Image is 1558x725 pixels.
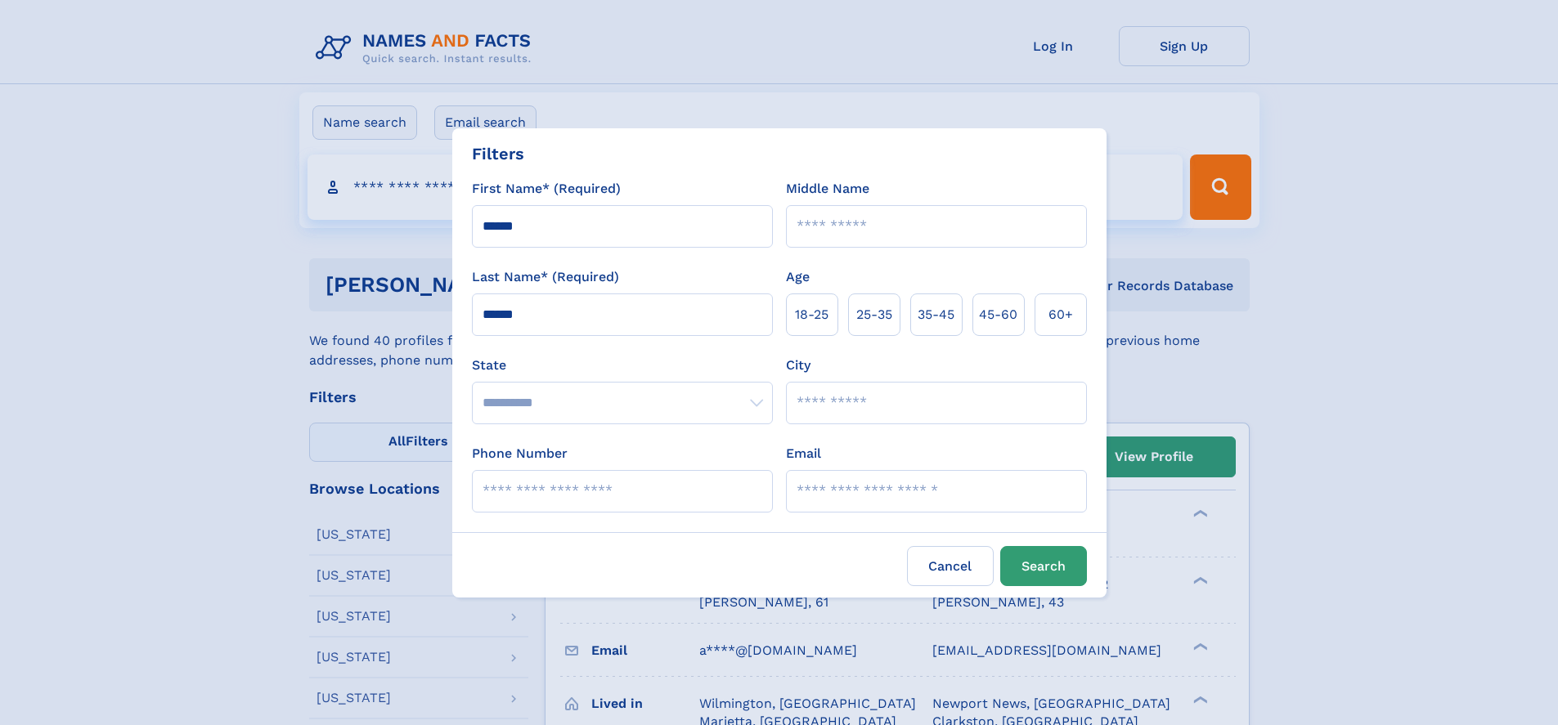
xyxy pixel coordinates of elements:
button: Search [1000,546,1087,586]
div: Filters [472,141,524,166]
label: Age [786,267,810,287]
label: State [472,356,773,375]
span: 35‑45 [918,305,954,324]
label: City [786,356,810,375]
label: Middle Name [786,179,869,199]
span: 25‑35 [856,305,892,324]
span: 45‑60 [979,305,1017,324]
span: 18‑25 [795,305,828,324]
label: Last Name* (Required) [472,267,619,287]
span: 60+ [1048,305,1073,324]
label: First Name* (Required) [472,179,621,199]
label: Email [786,444,821,463]
label: Phone Number [472,444,568,463]
label: Cancel [907,546,994,586]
